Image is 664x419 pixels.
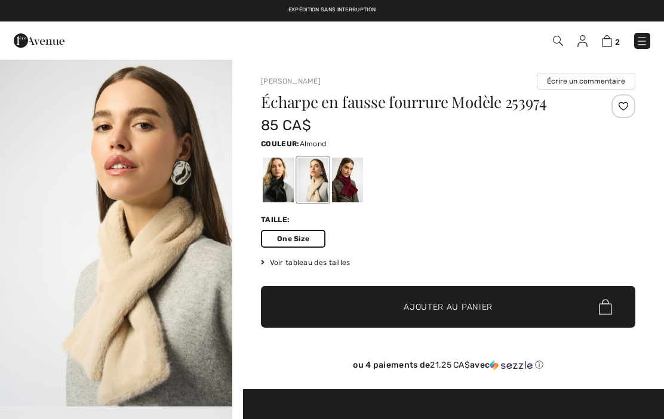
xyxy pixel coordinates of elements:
div: ou 4 paiements de avec [261,360,635,371]
img: Recherche [553,36,563,46]
img: Sezzle [490,360,533,371]
button: Ajouter au panier [261,286,635,328]
span: One Size [261,230,325,248]
span: Ajouter au panier [404,301,493,313]
span: 21.25 CA$ [430,360,470,370]
img: Panier d'achat [602,35,612,47]
button: Écrire un commentaire [537,73,635,90]
span: 85 CA$ [261,117,311,134]
a: 2 [602,33,620,48]
img: 1ère Avenue [14,29,64,53]
img: Menu [636,35,648,47]
h1: Écharpe en fausse fourrure Modèle 253974 [261,94,573,110]
div: Almond [297,158,328,202]
a: 1ère Avenue [14,34,64,45]
div: ou 4 paiements de21.25 CA$avecSezzle Cliquez pour en savoir plus sur Sezzle [261,360,635,375]
iframe: Ouvre un widget dans lequel vous pouvez trouver plus d’informations [623,332,652,362]
img: Mes infos [577,35,588,47]
span: Voir tableau des tailles [261,257,351,268]
span: Couleur: [261,140,299,148]
img: Bag.svg [599,299,612,315]
div: Noir [263,158,294,202]
span: 2 [615,38,620,47]
div: Taille: [261,214,292,225]
span: Almond [300,140,327,148]
a: [PERSON_NAME] [261,77,321,85]
div: Merlot [332,158,363,202]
